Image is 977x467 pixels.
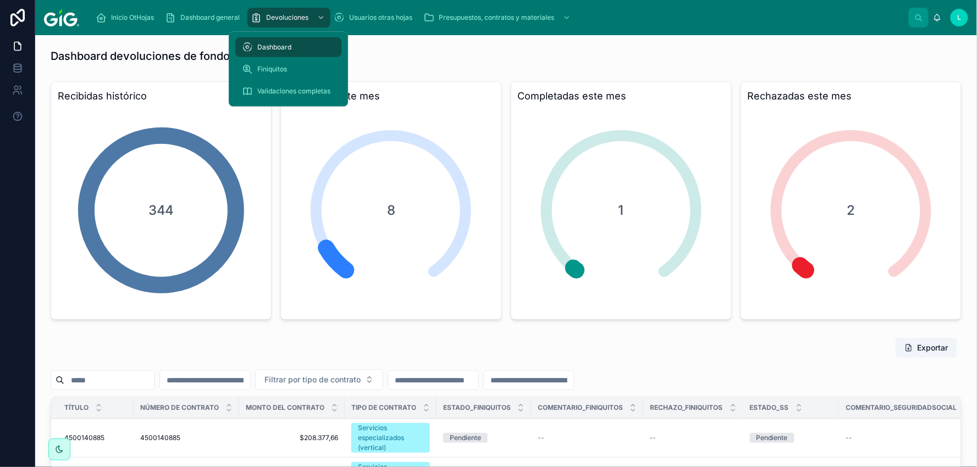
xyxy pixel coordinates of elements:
[450,433,481,443] div: Pendiente
[255,369,383,390] button: Select Button
[92,8,162,27] a: Inicio OtHojas
[257,87,330,96] span: Validaciones completas
[650,403,723,412] span: Rechazo_Finiquitos
[748,88,954,104] h3: Rechazadas este mes
[264,374,361,385] span: Filtrar por tipo de contrato
[235,37,341,57] a: Dashboard
[330,8,420,27] a: Usuarios otras hojas
[44,9,79,26] img: App logo
[349,13,412,22] span: Usuarios otras hojas
[354,202,428,219] span: 8
[846,403,957,412] span: Comentario_SeguridadSocial
[162,8,247,27] a: Dashboard general
[846,433,853,442] span: --
[235,81,341,101] a: Validaciones completas
[538,403,623,412] span: Comentario_finiquitos
[64,433,104,442] span: 4500140885
[439,13,554,22] span: Presupuestos, contratos y materiales
[58,88,264,104] h3: Recibidas histórico
[538,433,544,442] span: --
[124,202,198,219] span: 344
[257,43,291,52] span: Dashboard
[246,433,338,442] span: $208.377,66
[650,433,656,442] span: --
[140,433,180,442] span: 4500140885
[246,403,324,412] span: Monto del contrato
[235,59,341,79] a: Finiquitos
[180,13,240,22] span: Dashboard general
[958,13,962,22] span: L
[518,88,725,104] h3: Completadas este mes
[351,403,416,412] span: Tipo de contrato
[51,48,291,64] h1: Dashboard devoluciones de fondo de garantía
[140,403,219,412] span: Número de contrato
[584,202,659,219] span: 1
[757,433,788,443] div: Pendiente
[247,8,330,27] a: Devoluciones
[358,423,423,453] div: Servicios especializados (vertical)
[750,403,789,412] span: Estado_SS
[88,5,909,30] div: scrollable content
[443,403,511,412] span: Estado_Finiquitos
[814,202,888,219] span: 2
[257,65,287,74] span: Finiquitos
[266,13,308,22] span: Devoluciones
[896,338,957,358] button: Exportar
[64,403,89,412] span: Título
[111,13,154,22] span: Inicio OtHojas
[420,8,576,27] a: Presupuestos, contratos y materiales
